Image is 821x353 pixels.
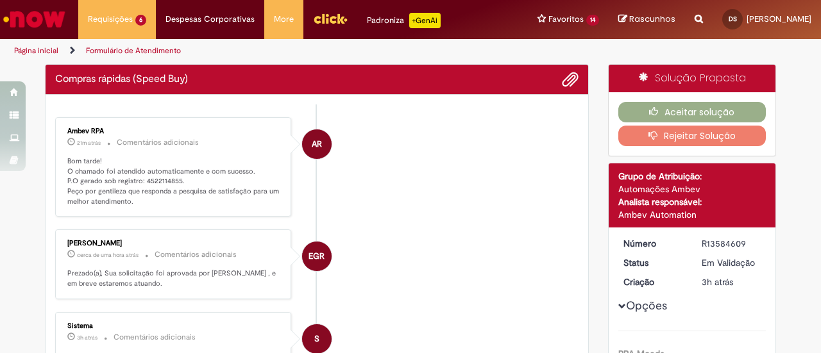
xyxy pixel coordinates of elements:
[1,6,67,32] img: ServiceNow
[77,139,101,147] span: 21m atrás
[77,139,101,147] time: 01/10/2025 12:40:05
[614,275,693,288] dt: Criação
[409,13,441,28] p: +GenAi
[155,249,237,260] small: Comentários adicionais
[77,251,139,259] span: cerca de uma hora atrás
[117,137,199,148] small: Comentários adicionais
[309,241,325,272] span: EGR
[302,129,332,159] div: Ambev RPA
[67,156,281,207] p: Bom tarde! O chamado foi atendido automaticamente e com sucesso. P.O gerado sob registro: 4522114...
[702,237,761,250] div: R13584609
[77,334,97,341] time: 01/10/2025 09:49:43
[618,195,766,208] div: Analista responsável:
[165,13,255,26] span: Despesas Corporativas
[702,256,761,269] div: Em Validação
[562,71,579,88] button: Adicionar anexos
[55,74,188,85] h2: Compras rápidas (Speed Buy) Histórico de tíquete
[67,127,281,135] div: Ambev RPA
[618,126,766,146] button: Rejeitar Solução
[618,102,766,122] button: Aceitar solução
[77,251,139,259] time: 01/10/2025 12:12:21
[10,39,537,63] ul: Trilhas de página
[614,237,693,250] dt: Número
[67,268,281,288] p: Prezado(a), Sua solicitação foi aprovada por [PERSON_NAME] , e em breve estaremos atuando.
[618,170,766,183] div: Grupo de Atribuição:
[618,208,766,221] div: Ambev Automation
[312,129,322,160] span: AR
[14,45,58,56] a: Página inicial
[67,322,281,330] div: Sistema
[77,334,97,341] span: 3h atrás
[618,13,675,26] a: Rascunhos
[274,13,294,26] span: More
[114,332,196,343] small: Comentários adicionais
[729,15,737,23] span: DS
[67,240,281,247] div: [PERSON_NAME]
[86,45,181,56] a: Formulário de Atendimento
[702,275,761,288] div: 01/10/2025 09:49:29
[586,15,599,26] span: 14
[629,13,675,25] span: Rascunhos
[702,276,733,288] span: 3h atrás
[135,15,146,26] span: 6
[618,183,766,195] div: Automações Ambev
[367,13,441,28] div: Padroniza
[302,242,332,271] div: Evelyne Guedes Reis E Souza
[702,276,733,288] time: 01/10/2025 09:49:29
[614,256,693,269] dt: Status
[548,13,584,26] span: Favoritos
[313,9,348,28] img: click_logo_yellow_360x200.png
[747,13,811,24] span: [PERSON_NAME]
[88,13,133,26] span: Requisições
[609,65,776,92] div: Solução Proposta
